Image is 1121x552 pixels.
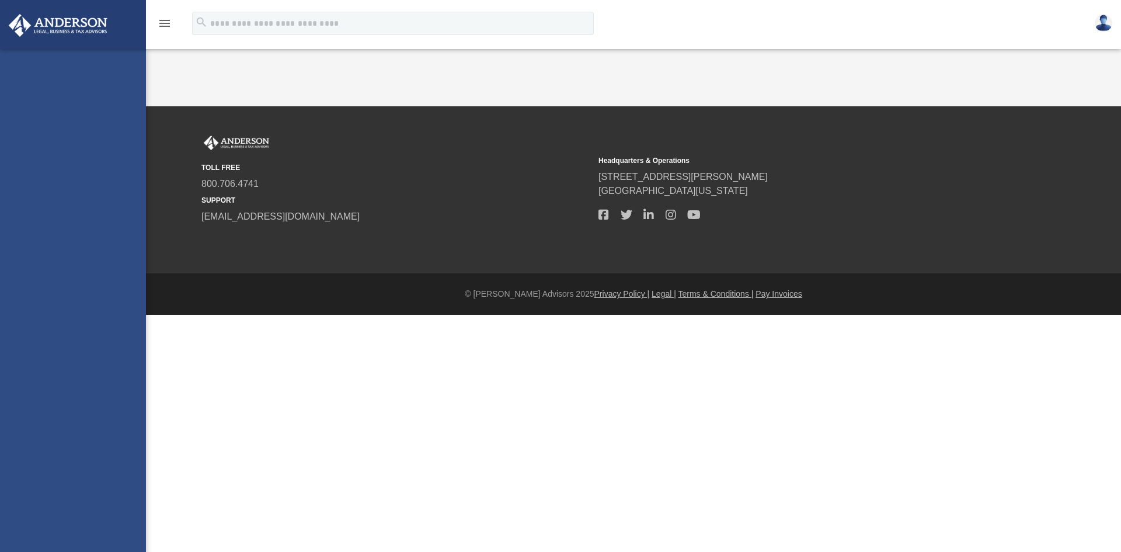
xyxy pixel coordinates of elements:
small: SUPPORT [201,195,590,206]
a: Terms & Conditions | [678,289,754,298]
img: User Pic [1095,15,1112,32]
small: Headquarters & Operations [598,155,987,166]
a: [GEOGRAPHIC_DATA][US_STATE] [598,186,748,196]
i: search [195,16,208,29]
a: Pay Invoices [756,289,802,298]
a: [EMAIL_ADDRESS][DOMAIN_NAME] [201,211,360,221]
img: Anderson Advisors Platinum Portal [201,136,271,151]
a: Legal | [652,289,676,298]
a: menu [158,22,172,30]
div: © [PERSON_NAME] Advisors 2025 [146,288,1121,300]
small: TOLL FREE [201,162,590,173]
a: [STREET_ADDRESS][PERSON_NAME] [598,172,768,182]
i: menu [158,16,172,30]
img: Anderson Advisors Platinum Portal [5,14,111,37]
a: 800.706.4741 [201,179,259,189]
a: Privacy Policy | [594,289,650,298]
